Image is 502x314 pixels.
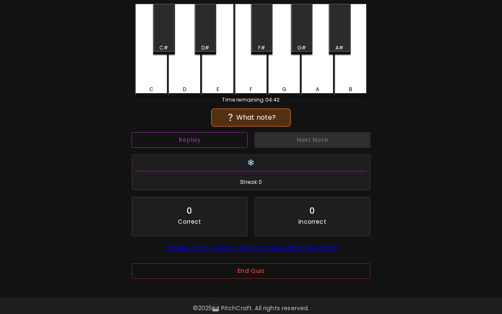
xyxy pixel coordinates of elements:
div: ❔ What note? [215,113,286,123]
div: C# [159,44,168,52]
div: D [183,86,186,93]
p: Correct [178,217,201,226]
div: F [250,86,252,93]
div: G [282,86,286,93]
button: Replay [132,132,248,148]
p: © 2025 🎹 PitchCraft. All rights reserved. [10,304,492,312]
p: Incorrect [299,217,326,226]
div: A# [336,44,343,52]
div: G# [297,44,306,52]
div: C [149,86,153,93]
div: A [316,86,319,93]
div: 0 [187,204,192,217]
span: Streak: 0 [135,178,367,186]
div: E [217,86,219,93]
button: End Quiz [132,263,370,279]
div: D# [201,44,209,52]
div: Time remaining: 04:42 [135,96,367,104]
a: Create an account or log in to save all of your stats [165,243,338,253]
div: F# [258,44,265,52]
div: B [349,86,352,93]
h6: ❄️ [135,158,367,167]
div: 0 [309,204,315,217]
